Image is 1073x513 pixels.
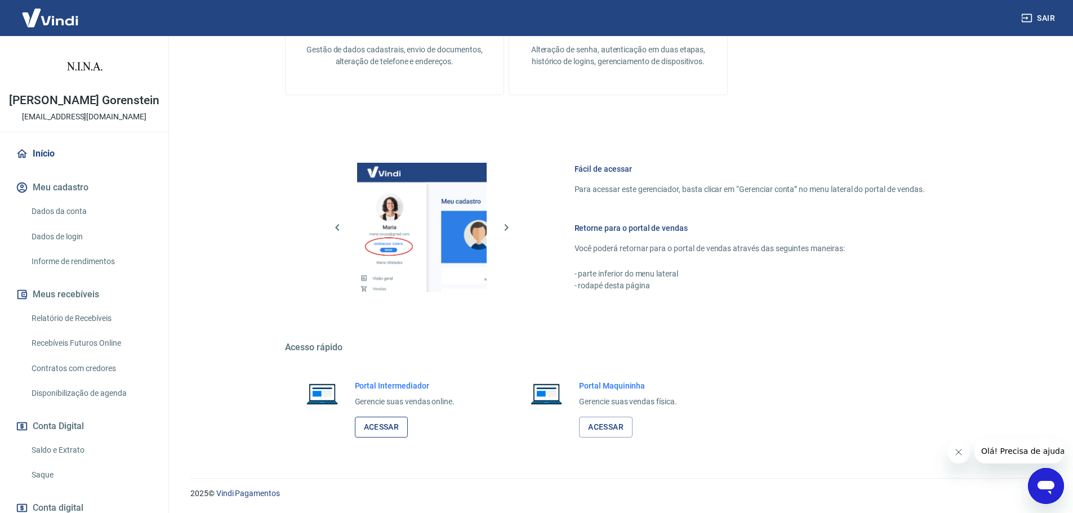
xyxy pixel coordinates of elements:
[299,380,346,407] img: Imagem de um notebook aberto
[14,175,155,200] button: Meu cadastro
[27,439,155,462] a: Saldo e Extrato
[27,332,155,355] a: Recebíveis Futuros Online
[575,243,925,255] p: Você poderá retornar para o portal de vendas através das seguintes maneiras:
[575,280,925,292] p: - rodapé desta página
[1028,468,1064,504] iframe: Botão para abrir a janela de mensagens
[22,111,146,123] p: [EMAIL_ADDRESS][DOMAIN_NAME]
[355,417,408,438] a: Acessar
[575,222,925,234] h6: Retorne para o portal de vendas
[27,200,155,223] a: Dados da conta
[14,414,155,439] button: Conta Digital
[27,463,155,487] a: Saque
[285,342,952,353] h5: Acesso rápido
[579,417,633,438] a: Acessar
[7,8,95,17] span: Olá! Precisa de ajuda?
[304,44,486,68] p: Gestão de dados cadastrais, envio de documentos, alteração de telefone e endereços.
[14,141,155,166] a: Início
[27,357,155,380] a: Contratos com credores
[216,489,280,498] a: Vindi Pagamentos
[527,44,709,68] p: Alteração de senha, autenticação em duas etapas, histórico de logins, gerenciamento de dispositivos.
[357,163,487,292] img: Imagem da dashboard mostrando o botão de gerenciar conta na sidebar no lado esquerdo
[355,396,455,408] p: Gerencie suas vendas online.
[62,45,107,90] img: 0e879e66-52b8-46e5-9d6b-f9f4026a9a18.jpeg
[355,380,455,391] h6: Portal Intermediador
[974,439,1064,463] iframe: Mensagem da empresa
[27,250,155,273] a: Informe de rendimentos
[190,488,1046,499] p: 2025 ©
[9,95,159,106] p: [PERSON_NAME] Gorenstein
[579,380,677,391] h6: Portal Maquininha
[27,307,155,330] a: Relatório de Recebíveis
[523,380,570,407] img: Imagem de um notebook aberto
[579,396,677,408] p: Gerencie suas vendas física.
[575,268,925,280] p: - parte inferior do menu lateral
[575,163,925,175] h6: Fácil de acessar
[947,441,970,463] iframe: Fechar mensagem
[1019,8,1059,29] button: Sair
[14,1,87,35] img: Vindi
[14,282,155,307] button: Meus recebíveis
[575,184,925,195] p: Para acessar este gerenciador, basta clicar em “Gerenciar conta” no menu lateral do portal de ven...
[27,382,155,405] a: Disponibilização de agenda
[27,225,155,248] a: Dados de login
